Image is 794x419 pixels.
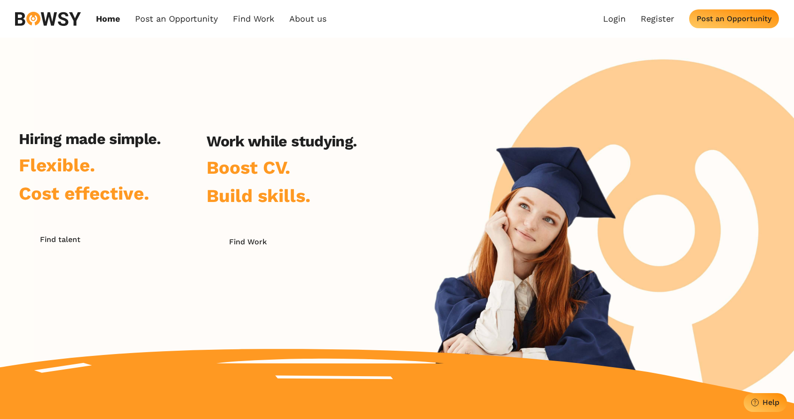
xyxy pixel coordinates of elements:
[603,14,626,24] a: Login
[689,9,779,28] button: Post an Opportunity
[206,157,290,178] span: Boost CV.
[641,14,674,24] a: Register
[762,398,779,407] div: Help
[697,14,771,23] div: Post an Opportunity
[206,232,289,251] button: Find Work
[744,393,787,412] button: Help
[15,12,81,26] img: svg%3e
[206,185,310,206] span: Build skills.
[19,154,95,176] span: Flexible.
[96,14,120,24] a: Home
[19,130,161,148] h2: Hiring made simple.
[40,235,80,244] div: Find talent
[206,132,357,150] h2: Work while studying.
[19,183,149,204] span: Cost effective.
[229,237,267,246] div: Find Work
[19,230,101,249] button: Find talent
